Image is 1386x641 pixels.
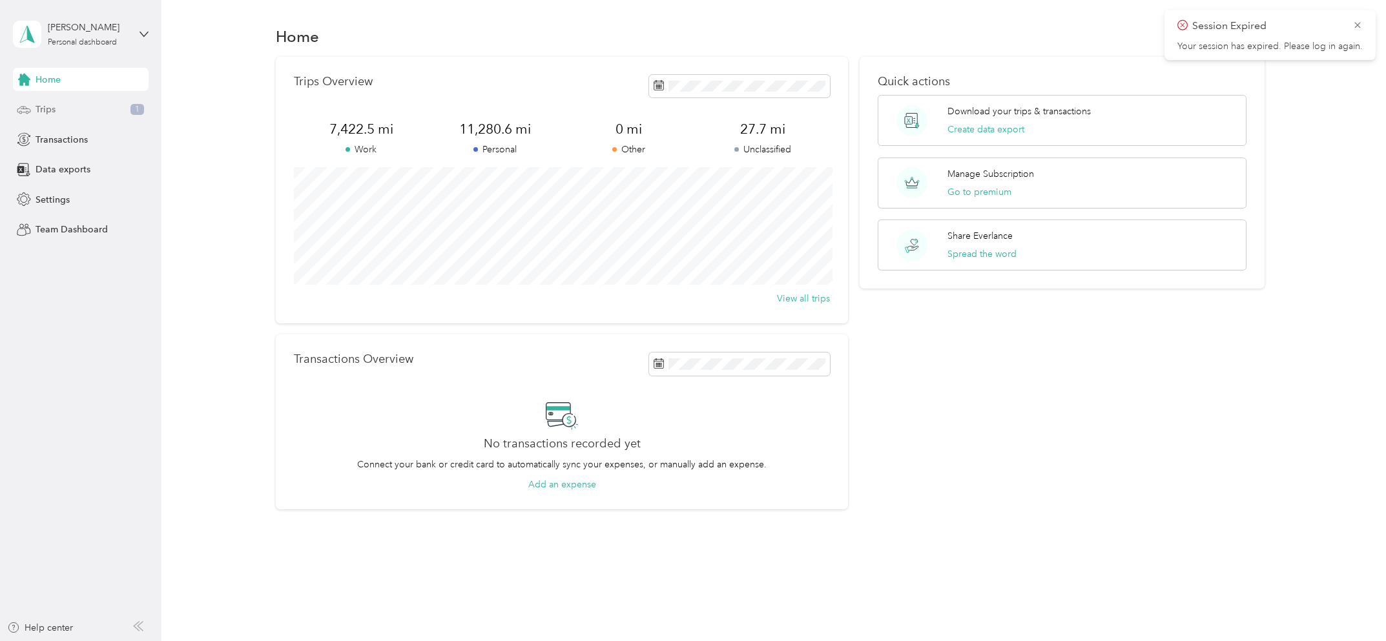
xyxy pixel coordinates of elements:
[528,478,596,491] button: Add an expense
[7,621,73,635] button: Help center
[294,75,373,88] p: Trips Overview
[696,143,830,156] p: Unclassified
[36,193,70,207] span: Settings
[48,39,117,46] div: Personal dashboard
[294,120,428,138] span: 7,422.5 mi
[878,75,1247,88] p: Quick actions
[428,143,562,156] p: Personal
[947,247,1017,261] button: Spread the word
[777,292,830,305] button: View all trips
[947,167,1034,181] p: Manage Subscription
[36,73,61,86] span: Home
[428,120,562,138] span: 11,280.6 mi
[276,30,319,43] h1: Home
[294,352,413,366] p: Transactions Overview
[947,123,1024,136] button: Create data export
[562,143,696,156] p: Other
[947,185,1011,199] button: Go to premium
[562,120,696,138] span: 0 mi
[947,105,1091,118] p: Download your trips & transactions
[36,163,90,176] span: Data exports
[48,21,129,34] div: [PERSON_NAME]
[36,223,108,236] span: Team Dashboard
[36,133,88,147] span: Transactions
[130,104,144,116] span: 1
[947,229,1013,243] p: Share Everlance
[357,458,767,471] p: Connect your bank or credit card to automatically sync your expenses, or manually add an expense.
[36,103,56,116] span: Trips
[1314,569,1386,641] iframe: Everlance-gr Chat Button Frame
[1192,18,1343,34] p: Session Expired
[294,143,428,156] p: Work
[696,120,830,138] span: 27.7 mi
[1177,41,1363,52] p: Your session has expired. Please log in again.
[484,437,641,451] h2: No transactions recorded yet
